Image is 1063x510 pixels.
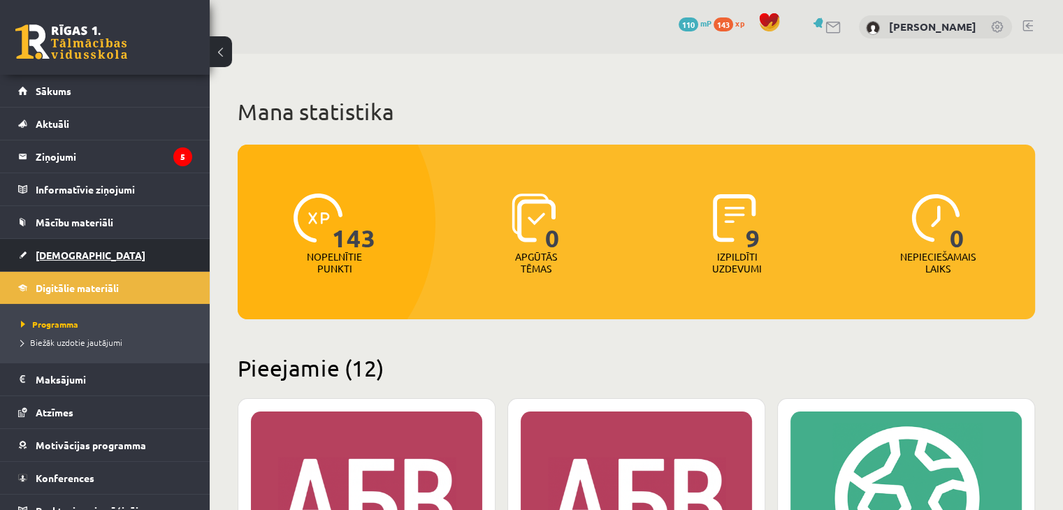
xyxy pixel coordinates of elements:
legend: Informatīvie ziņojumi [36,173,192,205]
p: Nepieciešamais laiks [900,251,976,275]
span: Konferences [36,472,94,484]
a: Sākums [18,75,192,107]
a: Motivācijas programma [18,429,192,461]
span: Programma [21,319,78,330]
p: Apgūtās tēmas [509,251,563,275]
img: Gregors Pauliņš [866,21,880,35]
span: Digitālie materiāli [36,282,119,294]
span: Biežāk uzdotie jautājumi [21,337,122,348]
p: Nopelnītie punkti [307,251,362,275]
span: 0 [950,194,964,251]
a: Aktuāli [18,108,192,140]
a: Biežāk uzdotie jautājumi [21,336,196,349]
a: Rīgas 1. Tālmācības vidusskola [15,24,127,59]
span: 143 [332,194,376,251]
a: 143 xp [714,17,751,29]
span: 143 [714,17,733,31]
span: 9 [746,194,760,251]
legend: Maksājumi [36,363,192,395]
span: xp [735,17,744,29]
span: Aktuāli [36,117,69,130]
span: Mācību materiāli [36,216,113,228]
a: Maksājumi [18,363,192,395]
a: 110 mP [679,17,711,29]
a: Konferences [18,462,192,494]
span: 110 [679,17,698,31]
span: Atzīmes [36,406,73,418]
span: Motivācijas programma [36,439,146,451]
span: [DEMOGRAPHIC_DATA] [36,249,145,261]
a: Ziņojumi5 [18,140,192,173]
a: Atzīmes [18,396,192,428]
span: mP [700,17,711,29]
legend: Ziņojumi [36,140,192,173]
span: 0 [545,194,560,251]
a: Programma [21,318,196,330]
i: 5 [173,147,192,166]
a: [PERSON_NAME] [889,20,976,34]
a: Informatīvie ziņojumi [18,173,192,205]
img: icon-completed-tasks-ad58ae20a441b2904462921112bc710f1caf180af7a3daa7317a5a94f2d26646.svg [713,194,756,242]
img: icon-learned-topics-4a711ccc23c960034f471b6e78daf4a3bad4a20eaf4de84257b87e66633f6470.svg [512,194,556,242]
a: Mācību materiāli [18,206,192,238]
img: icon-clock-7be60019b62300814b6bd22b8e044499b485619524d84068768e800edab66f18.svg [911,194,960,242]
img: icon-xp-0682a9bc20223a9ccc6f5883a126b849a74cddfe5390d2b41b4391c66f2066e7.svg [294,194,342,242]
p: Izpildīti uzdevumi [709,251,764,275]
h1: Mana statistika [238,98,1035,126]
a: [DEMOGRAPHIC_DATA] [18,239,192,271]
span: Sākums [36,85,71,97]
h2: Pieejamie (12) [238,354,1035,381]
a: Digitālie materiāli [18,272,192,304]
